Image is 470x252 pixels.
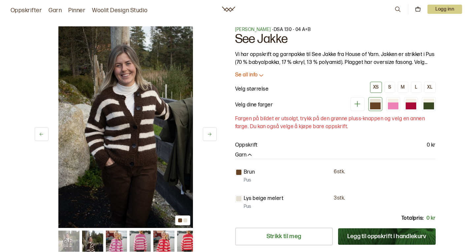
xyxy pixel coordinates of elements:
[235,141,258,149] p: Oppskrift
[422,97,436,111] div: Grønn (utsolgt)
[235,51,436,67] p: Vi har oppskrift og garnpakke til See Jakke fra House of Yarn. Jakken er strikket i Pus (70 % bab...
[427,5,462,14] button: User dropdown
[398,82,408,93] button: M
[427,5,462,14] p: Logg inn
[235,27,271,32] a: [PERSON_NAME]
[244,168,255,176] p: Brun
[68,6,85,15] a: Pinner
[401,84,405,90] div: M
[235,152,253,159] button: Garn
[235,72,258,79] p: Se all info
[244,203,251,210] p: Pus
[244,195,284,203] p: Lys beige melert
[338,228,436,245] button: Legg til oppskrift i handlekurv
[244,177,251,183] p: Pus
[58,26,193,228] img: Bilde av oppskrift
[48,6,62,15] a: Garn
[235,115,436,131] p: Fargen på bildet er utsolgt, trykk på den grønne pluss-knappen og velg en annen farge. Du kan ogs...
[373,84,379,90] div: XS
[386,97,400,111] div: Rosa (utsolgt)
[334,169,345,176] p: 6 stk.
[92,6,148,15] a: Woolit Design Studio
[385,82,395,93] button: S
[222,7,235,12] a: Woolit
[235,228,333,245] a: Strikk til meg
[401,214,424,222] p: Totalpris:
[411,82,422,93] button: L
[426,214,436,222] p: 0 kr
[235,33,436,45] h1: See Jakke
[11,6,42,15] a: Oppskrifter
[427,141,436,149] p: 0 kr
[235,85,269,93] p: Velg størrelse
[427,84,433,90] div: XL
[235,72,436,79] button: Se all info
[334,195,345,202] p: 3 stk.
[370,82,382,93] button: XS
[235,101,273,109] p: Velg dine farger
[424,82,436,93] button: XL
[415,84,417,90] div: L
[388,84,391,90] div: S
[404,97,418,111] div: Rød (utsolgt)
[235,26,436,33] p: - DSA 130 - 04 A+B
[368,97,382,111] div: Brun (utsolgt)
